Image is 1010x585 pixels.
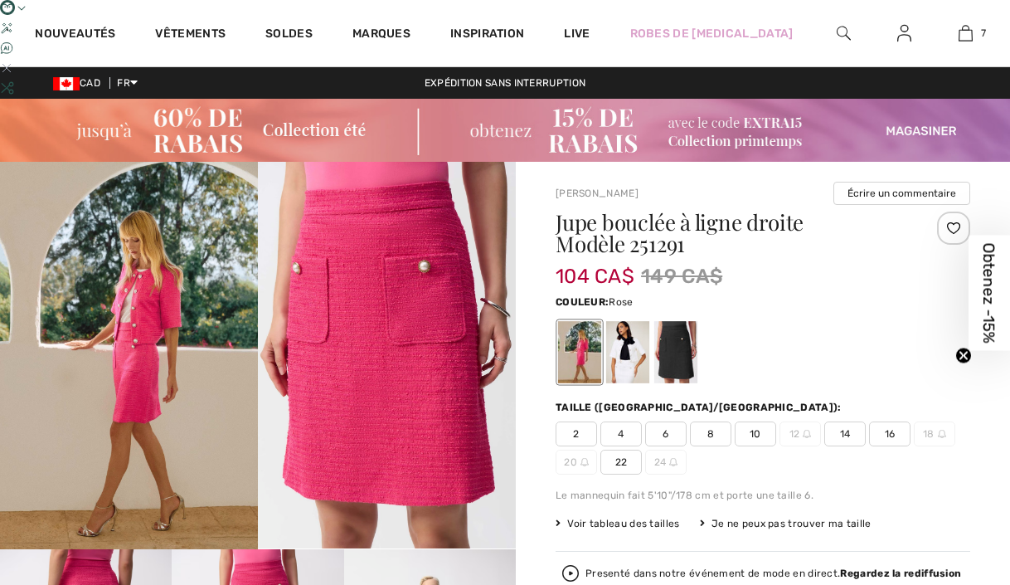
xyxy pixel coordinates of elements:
[600,422,642,446] span: 4
[585,568,961,579] div: Presenté dans notre événement de mode en direct.
[556,188,639,199] a: [PERSON_NAME]
[117,77,138,89] span: FR
[450,27,524,44] span: Inspiration
[556,400,845,415] div: Taille ([GEOGRAPHIC_DATA]/[GEOGRAPHIC_DATA]):
[265,27,313,44] a: Soldes
[645,450,687,475] span: 24
[955,347,972,363] button: Close teaser
[779,422,821,446] span: 12
[609,296,633,308] span: Rose
[556,212,901,255] h1: Jupe bouclée à ligne droite Modèle 251291
[564,25,590,42] a: Live
[869,422,910,446] span: 16
[897,23,911,43] img: Mes infos
[558,321,601,383] div: Rose
[556,488,970,503] div: Le mannequin fait 5'10"/178 cm et porte une taille 6.
[884,23,925,44] a: Se connecter
[938,430,946,438] img: ring-m.svg
[258,162,516,548] img: Jupe boucl&eacute;e &agrave; ligne droite mod&egrave;le 251291. 2
[840,568,961,579] strong: Regardez la rediffusion
[654,321,697,383] div: Noir
[155,27,226,44] a: Vêtements
[606,321,649,383] div: Blanc Cassé
[935,23,996,43] a: 7
[641,261,722,291] span: 149 CA$
[556,248,634,288] span: 104 CA$
[556,450,597,475] span: 20
[556,516,680,531] span: Voir tableau des tailles
[53,77,107,89] span: CAD
[837,23,851,43] img: recherche
[669,458,677,466] img: ring-m.svg
[352,27,410,44] a: Marques
[580,458,589,466] img: ring-m.svg
[980,242,999,343] span: Obtenez -15%
[833,182,970,205] button: Écrire un commentaire
[645,422,687,446] span: 6
[556,296,609,308] span: Couleur:
[803,430,811,438] img: ring-m.svg
[556,422,597,446] span: 2
[824,422,866,446] span: 14
[562,565,579,582] img: Regardez la rediffusion
[700,516,872,531] div: Je ne peux pas trouver ma taille
[981,26,986,41] span: 7
[690,422,731,446] span: 8
[630,25,794,42] a: Robes de [MEDICAL_DATA]
[914,422,955,446] span: 18
[735,422,776,446] span: 10
[959,23,973,43] img: Mon panier
[600,450,642,475] span: 22
[35,27,115,44] a: Nouveautés
[53,77,80,90] img: Canadian Dollar
[969,235,1010,350] div: Obtenez -15%Close teaser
